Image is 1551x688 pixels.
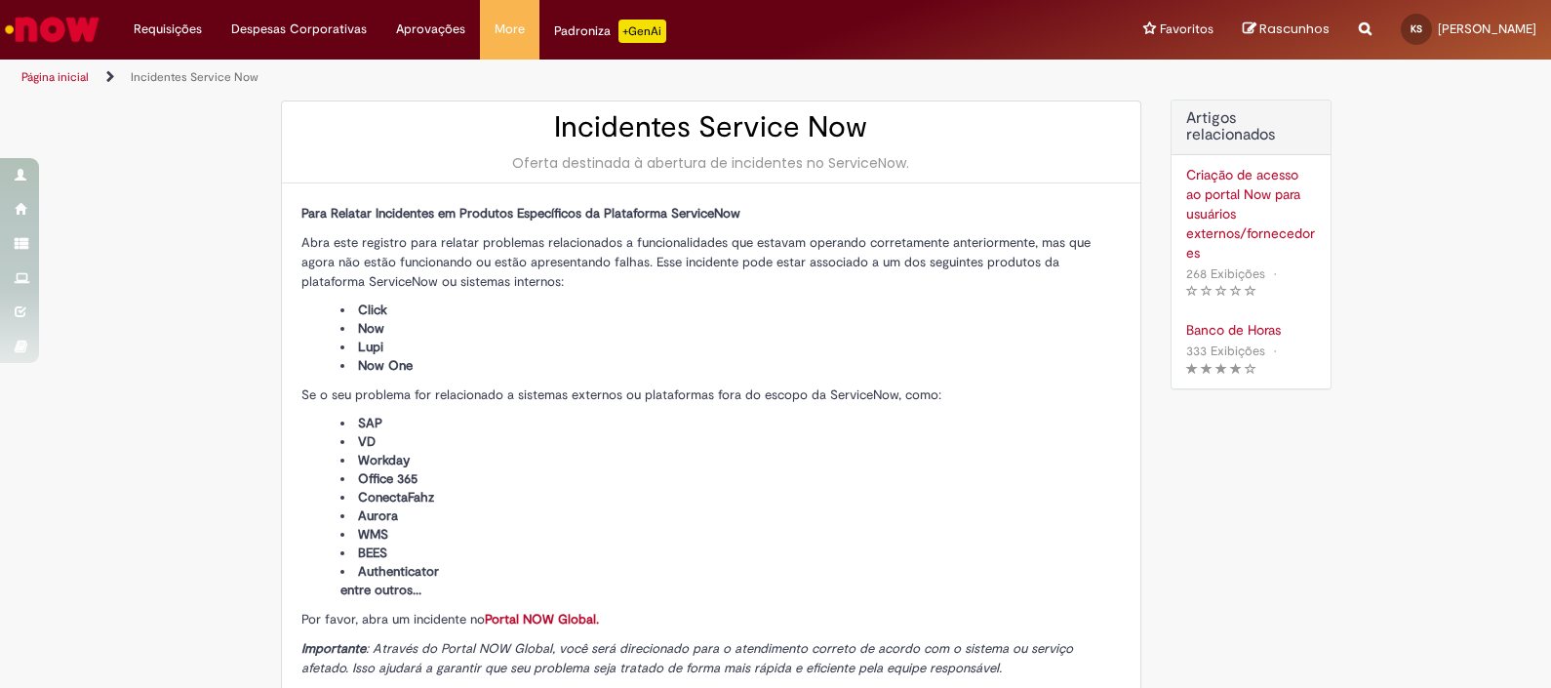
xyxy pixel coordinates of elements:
[301,205,740,222] span: Para Relatar Incidentes em Produtos Específicos da Plataforma ServiceNow
[618,20,666,43] p: +GenAi
[2,10,102,49] img: ServiceNow
[485,611,599,627] a: Portal NOW Global.
[301,234,1091,290] span: Abra este registro para relatar problemas relacionados a funcionalidades que estavam operando cor...
[340,582,421,598] span: entre outros...
[1186,265,1265,282] span: 268 Exibições
[1186,110,1316,144] h3: Artigos relacionados
[1243,20,1330,39] a: Rascunhos
[1186,320,1316,340] a: Banco de Horas
[358,452,410,468] span: Workday
[358,415,382,431] span: SAP
[358,302,387,318] span: Click
[358,339,383,355] span: Lupi
[1411,22,1422,35] span: KS
[301,153,1121,173] div: Oferta destinada à abertura de incidentes no ServiceNow.
[131,69,258,85] a: Incidentes Service Now
[301,111,1121,143] h2: Incidentes Service Now
[1438,20,1536,37] span: [PERSON_NAME]
[1186,165,1316,263] a: Criação de acesso ao portal Now para usuários externos/fornecedores
[358,489,434,506] span: ConectaFahz
[301,640,366,657] strong: Importante
[358,470,418,487] span: Office 365
[495,20,525,39] span: More
[358,507,398,524] span: Aurora
[231,20,367,39] span: Despesas Corporativas
[21,69,89,85] a: Página inicial
[134,20,202,39] span: Requisições
[1269,261,1281,287] span: •
[554,20,666,43] div: Padroniza
[358,320,384,337] span: Now
[396,20,465,39] span: Aprovações
[1186,343,1265,359] span: 333 Exibições
[358,433,376,450] span: VD
[358,357,413,374] span: Now One
[1160,20,1213,39] span: Favoritos
[301,386,941,403] span: Se o seu problema for relacionado a sistemas externos ou plataformas fora do escopo da ServiceNow...
[301,611,599,627] span: Por favor, abra um incidente no
[15,60,1019,96] ul: Trilhas de página
[358,526,388,543] span: WMS
[301,640,1073,676] span: : Através do Portal NOW Global, você será direcionado para o atendimento correto de acordo com o ...
[1259,20,1330,38] span: Rascunhos
[358,545,387,561] span: BEES
[1269,338,1281,364] span: •
[358,563,439,580] span: Authenticator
